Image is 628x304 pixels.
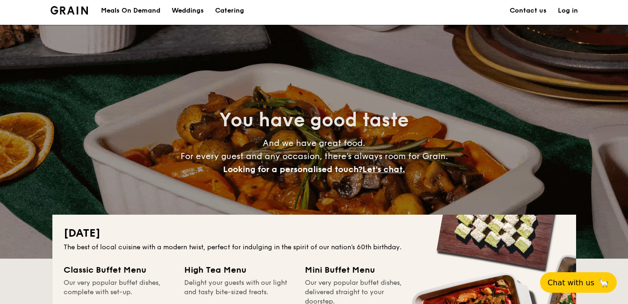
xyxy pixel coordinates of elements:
[598,277,609,288] span: 🦙
[64,226,565,241] h2: [DATE]
[51,6,88,14] img: Grain
[219,109,409,131] span: You have good taste
[362,164,405,174] span: Let's chat.
[51,6,88,14] a: Logotype
[540,272,617,293] button: Chat with us🦙
[180,138,448,174] span: And we have great food. For every guest and any occasion, there’s always room for Grain.
[223,164,362,174] span: Looking for a personalised touch?
[305,263,414,276] div: Mini Buffet Menu
[184,263,294,276] div: High Tea Menu
[64,263,173,276] div: Classic Buffet Menu
[64,243,565,252] div: The best of local cuisine with a modern twist, perfect for indulging in the spirit of our nation’...
[548,278,594,287] span: Chat with us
